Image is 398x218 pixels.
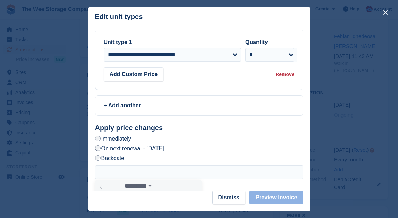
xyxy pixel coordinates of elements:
[104,101,295,110] div: + Add another
[95,136,101,141] input: Immediately
[104,67,164,81] button: Add Custom Price
[95,124,163,132] strong: Apply price changes
[380,7,391,18] button: close
[95,95,303,116] a: + Add another
[245,39,268,45] label: Quantity
[249,191,303,204] button: Preview Invoice
[95,155,101,161] input: Backdate
[276,71,294,78] div: Remove
[212,191,245,204] button: Dismiss
[95,145,101,151] input: On next renewal - [DATE]
[95,154,125,162] label: Backdate
[95,13,143,21] p: Edit unit types
[95,135,131,142] label: Immediately
[95,145,164,152] label: On next renewal - [DATE]
[104,39,132,45] label: Unit type 1
[122,182,153,190] select: Month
